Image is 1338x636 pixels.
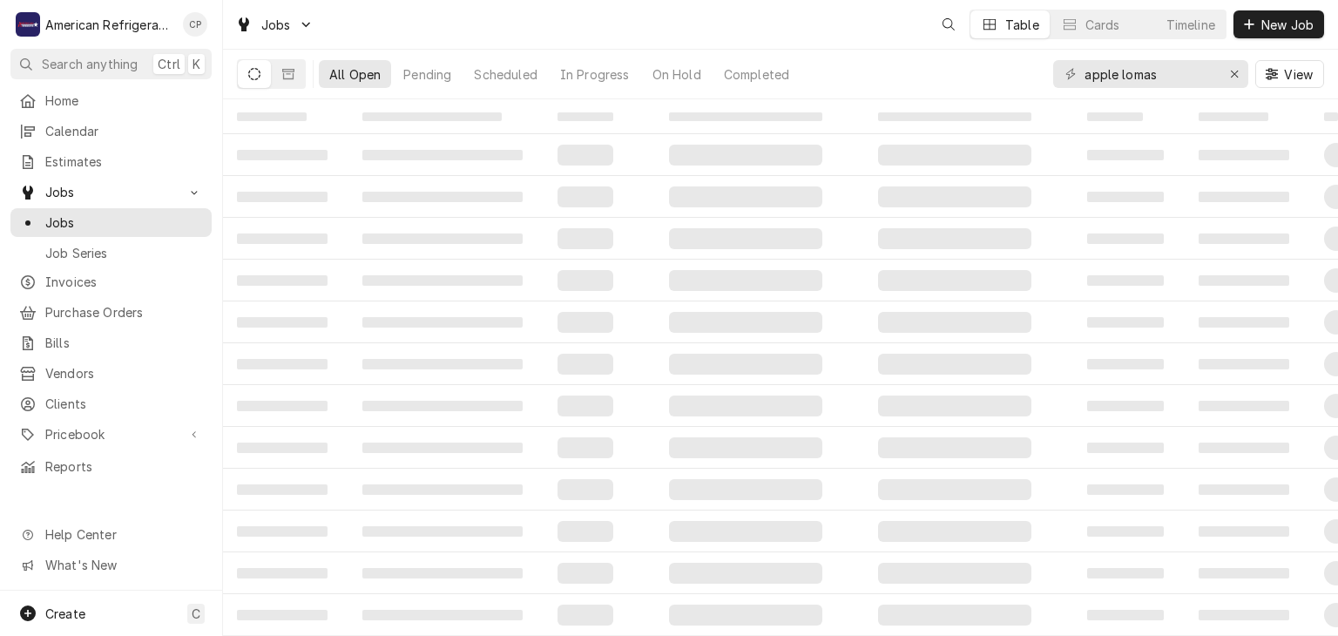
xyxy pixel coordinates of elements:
span: ‌ [557,354,613,375]
span: Home [45,91,203,110]
span: ‌ [1199,275,1289,286]
span: ‌ [1199,233,1289,244]
a: Vendors [10,359,212,388]
span: ‌ [362,401,523,411]
span: ‌ [362,317,523,328]
span: ‌ [1087,150,1164,160]
span: ‌ [557,112,613,121]
span: ‌ [557,605,613,626]
span: ‌ [878,228,1031,249]
span: ‌ [1199,401,1289,411]
span: ‌ [1324,112,1338,121]
span: K [193,55,200,73]
button: New Job [1233,10,1324,38]
span: Invoices [45,273,203,291]
span: ‌ [1199,150,1289,160]
span: ‌ [669,270,822,291]
span: Clients [45,395,203,413]
a: Go to Jobs [10,178,212,206]
span: ‌ [1087,112,1143,121]
div: Scheduled [474,65,537,84]
div: All Open [329,65,381,84]
span: ‌ [1087,526,1164,537]
button: Erase input [1220,60,1248,88]
span: Calendar [45,122,203,140]
span: ‌ [878,186,1031,207]
span: Pricebook [45,425,177,443]
span: View [1281,65,1316,84]
span: ‌ [1199,443,1289,453]
a: Estimates [10,147,212,176]
button: Search anythingCtrlK [10,49,212,79]
span: ‌ [669,437,822,458]
span: ‌ [669,396,822,416]
a: Home [10,86,212,115]
button: View [1255,60,1324,88]
span: ‌ [669,479,822,500]
span: Job Series [45,244,203,262]
a: Clients [10,389,212,418]
span: ‌ [362,192,523,202]
span: ‌ [878,521,1031,542]
table: All Open Jobs List Loading [223,99,1338,636]
span: ‌ [362,359,523,369]
span: ‌ [1199,112,1268,121]
span: C [192,605,200,623]
span: ‌ [1087,484,1164,495]
div: Cordel Pyle's Avatar [183,12,207,37]
span: ‌ [669,186,822,207]
span: Estimates [45,152,203,171]
a: Bills [10,328,212,357]
span: ‌ [557,312,613,333]
span: ‌ [557,521,613,542]
span: ‌ [878,396,1031,416]
span: ‌ [1087,401,1164,411]
span: ‌ [878,605,1031,626]
span: ‌ [237,112,307,121]
span: ‌ [362,610,523,620]
span: Search anything [42,55,138,73]
span: ‌ [878,112,1031,121]
div: Completed [724,65,789,84]
span: ‌ [1087,317,1164,328]
div: In Progress [560,65,630,84]
span: Create [45,606,85,621]
span: ‌ [1087,610,1164,620]
span: ‌ [362,275,523,286]
span: ‌ [669,563,822,584]
span: ‌ [878,563,1031,584]
span: ‌ [669,354,822,375]
span: ‌ [237,233,328,244]
span: ‌ [362,526,523,537]
span: ‌ [1087,443,1164,453]
span: ‌ [557,270,613,291]
span: ‌ [1199,484,1289,495]
span: Reports [45,457,203,476]
span: ‌ [1087,568,1164,578]
span: ‌ [362,233,523,244]
span: ‌ [669,605,822,626]
span: ‌ [669,312,822,333]
input: Keyword search [1085,60,1215,88]
span: ‌ [557,228,613,249]
div: Timeline [1166,16,1215,34]
span: ‌ [237,359,328,369]
span: ‌ [362,568,523,578]
a: Purchase Orders [10,298,212,327]
span: ‌ [557,396,613,416]
span: ‌ [557,145,613,166]
span: ‌ [237,192,328,202]
a: Go to Jobs [228,10,321,39]
span: Jobs [45,183,177,201]
span: ‌ [1199,568,1289,578]
div: A [16,12,40,37]
span: ‌ [1199,192,1289,202]
span: ‌ [878,145,1031,166]
span: ‌ [362,150,523,160]
div: Cards [1085,16,1120,34]
span: Ctrl [158,55,180,73]
span: ‌ [878,270,1031,291]
span: ‌ [1087,233,1164,244]
span: ‌ [669,112,822,121]
span: ‌ [1199,526,1289,537]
